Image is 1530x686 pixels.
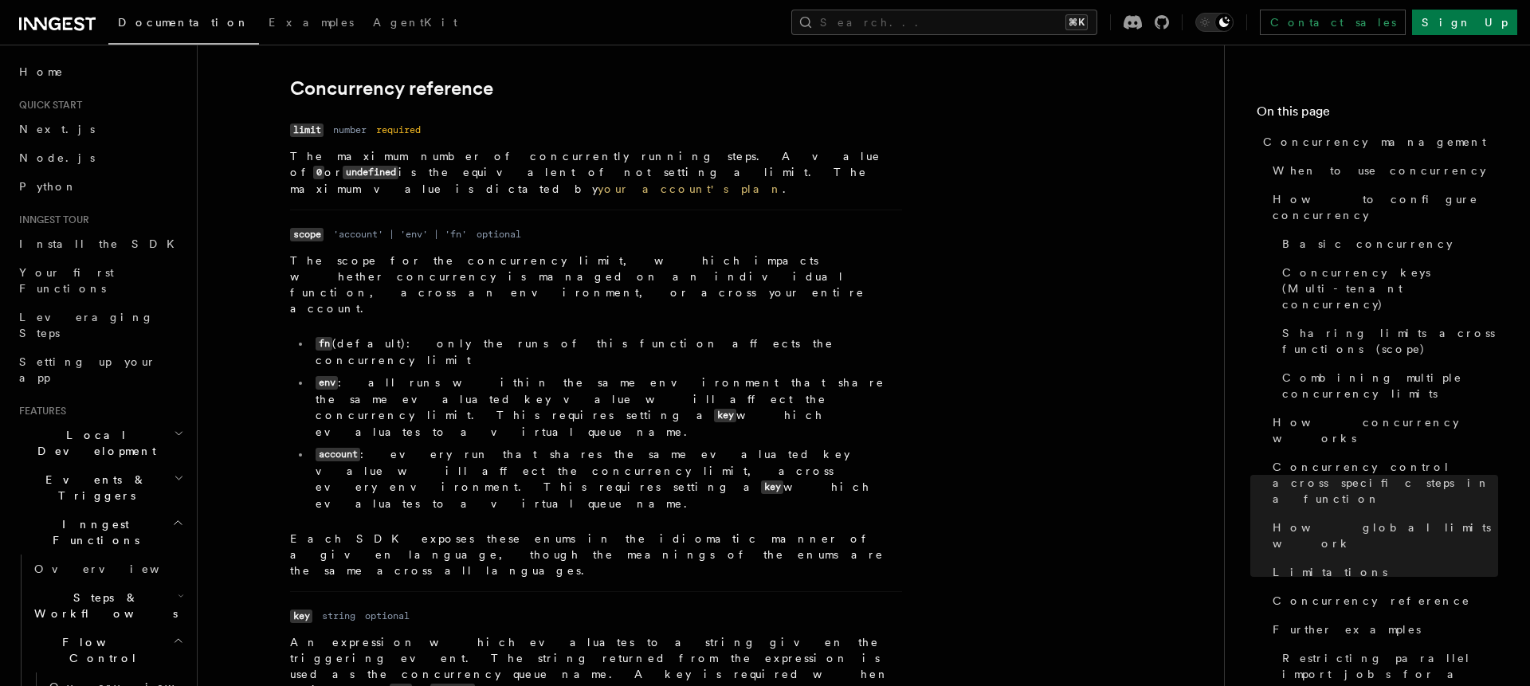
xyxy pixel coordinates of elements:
span: Basic concurrency [1282,236,1453,252]
a: Overview [28,555,187,583]
button: Flow Control [28,628,187,672]
button: Steps & Workflows [28,583,187,628]
span: Your first Functions [19,266,114,295]
a: Install the SDK [13,229,187,258]
a: Next.js [13,115,187,143]
span: Node.js [19,151,95,164]
code: undefined [343,166,398,179]
a: Examples [259,5,363,43]
span: Further examples [1273,621,1421,637]
a: How to configure concurrency [1266,185,1498,229]
span: Sharing limits across functions (scope) [1282,325,1498,357]
p: The scope for the concurrency limit, which impacts whether concurrency is managed on an individua... [290,253,902,316]
li: : all runs within the same environment that share the same evaluated key value will affect the co... [311,374,902,440]
span: Local Development [13,427,174,459]
button: Toggle dark mode [1195,13,1234,32]
a: Concurrency reference [290,77,493,100]
li: : every run that shares the same evaluated key value will affect the concurrency limit, across ev... [311,446,902,512]
a: Combining multiple concurrency limits [1276,363,1498,408]
a: Sign Up [1412,10,1517,35]
a: Basic concurrency [1276,229,1498,258]
a: Further examples [1266,615,1498,644]
button: Events & Triggers [13,465,187,510]
code: key [761,480,783,494]
code: key [714,409,736,422]
a: How concurrency works [1266,408,1498,453]
span: Concurrency control across specific steps in a function [1273,459,1498,507]
span: How global limits work [1273,519,1498,551]
span: Documentation [118,16,249,29]
span: Flow Control [28,634,173,666]
span: When to use concurrency [1273,163,1486,178]
code: account [316,448,360,461]
li: (default): only the runs of this function affects the concurrency limit [311,335,902,368]
a: Concurrency control across specific steps in a function [1266,453,1498,513]
dd: string [322,610,355,622]
code: scope [290,228,324,241]
span: Overview [34,563,198,575]
span: Install the SDK [19,237,184,250]
span: Setting up your app [19,355,156,384]
a: Contact sales [1260,10,1406,35]
a: Limitations [1266,558,1498,586]
span: Concurrency management [1263,134,1486,150]
a: Node.js [13,143,187,172]
a: How global limits work [1266,513,1498,558]
dd: optional [477,228,521,241]
a: Concurrency keys (Multi-tenant concurrency) [1276,258,1498,319]
a: Python [13,172,187,201]
a: Sharing limits across functions (scope) [1276,319,1498,363]
dd: optional [365,610,410,622]
span: Combining multiple concurrency limits [1282,370,1498,402]
a: Home [13,57,187,86]
kbd: ⌘K [1065,14,1088,30]
p: The maximum number of concurrently running steps. A value of or is the equivalent of not setting ... [290,148,902,197]
a: Setting up your app [13,347,187,392]
span: Inngest Functions [13,516,172,548]
span: Inngest tour [13,214,89,226]
a: Your first Functions [13,258,187,303]
span: Events & Triggers [13,472,174,504]
span: How concurrency works [1273,414,1498,446]
span: Python [19,180,77,193]
a: Documentation [108,5,259,45]
span: Next.js [19,123,95,135]
code: env [316,376,338,390]
span: AgentKit [373,16,457,29]
p: Each SDK exposes these enums in the idiomatic manner of a given language, though the meanings of ... [290,531,902,578]
a: Concurrency management [1257,127,1498,156]
span: Concurrency keys (Multi-tenant concurrency) [1282,265,1498,312]
span: Limitations [1273,564,1387,580]
a: Concurrency reference [1266,586,1498,615]
code: limit [290,123,324,137]
span: Features [13,405,66,417]
dd: 'account' | 'env' | 'fn' [333,228,467,241]
a: your account's plan [598,182,783,195]
dd: number [333,123,367,136]
span: Leveraging Steps [19,311,154,339]
span: Concurrency reference [1273,593,1470,609]
button: Inngest Functions [13,510,187,555]
span: Steps & Workflows [28,590,178,621]
span: Examples [269,16,354,29]
h4: On this page [1257,102,1498,127]
code: key [290,610,312,623]
button: Search...⌘K [791,10,1097,35]
dd: required [376,123,421,136]
span: Home [19,64,64,80]
button: Local Development [13,421,187,465]
span: How to configure concurrency [1273,191,1498,223]
a: Leveraging Steps [13,303,187,347]
a: When to use concurrency [1266,156,1498,185]
span: Quick start [13,99,82,112]
a: AgentKit [363,5,467,43]
code: fn [316,337,332,351]
code: 0 [313,166,324,179]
